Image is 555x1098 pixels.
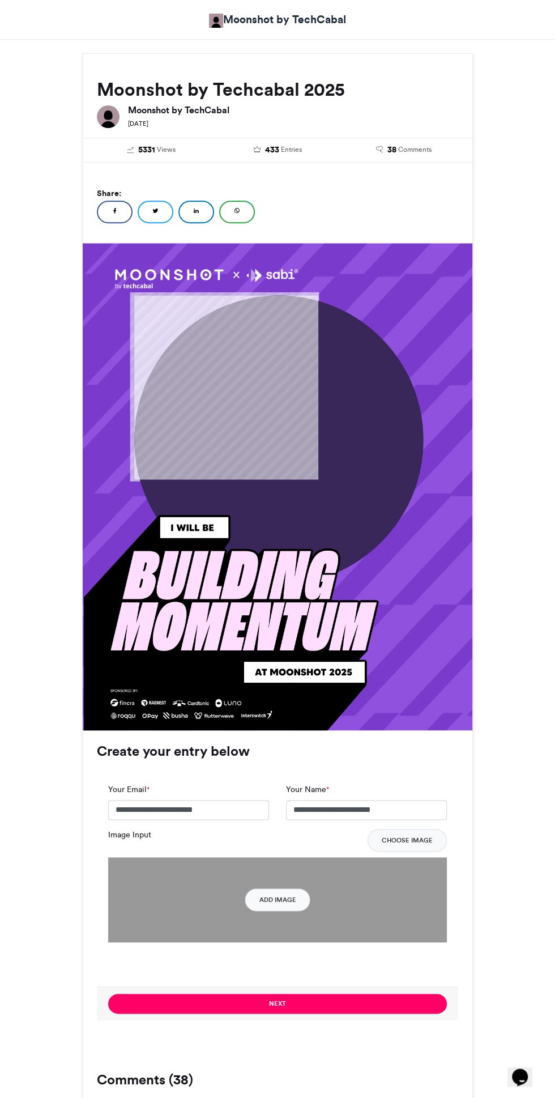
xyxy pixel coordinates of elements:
label: Image Input [108,829,151,841]
img: 1758644554.097-6a393746cea8df337a0c7de2b556cf9f02f16574.png [115,269,298,290]
img: 1758644211.742-742cae7730ae7b545bd23c1d570618c8e549a997.png [78,243,480,746]
iframe: chat widget [507,1053,544,1087]
h5: Share: [97,186,458,201]
img: Moonshot by TechCabal [209,14,223,28]
span: Comments [398,144,432,155]
span: 5331 [138,144,155,156]
h3: Comments (38) [97,1073,458,1086]
label: Your Name [286,784,329,795]
a: 38 Comments [349,144,458,156]
button: Choose Image [368,829,447,852]
span: 38 [387,144,396,156]
h2: Moonshot by Techcabal 2025 [97,79,458,100]
button: Add Image [245,888,310,911]
img: 1758644270.518-78e85bca2c0bcac1f7470696c95d860e6e11da4a.png [84,514,379,742]
a: 5331 Views [97,144,206,156]
h6: Moonshot by TechCabal [128,105,458,114]
span: Entries [280,144,301,155]
small: [DATE] [128,120,148,127]
a: 433 Entries [223,144,332,156]
h3: Create your entry below [97,744,458,758]
label: Your Email [108,784,150,795]
img: Moonshot by TechCabal [97,105,119,128]
span: 433 [264,144,279,156]
a: Moonshot by TechCabal [209,11,346,28]
button: Next [108,994,447,1014]
span: Views [157,144,176,155]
